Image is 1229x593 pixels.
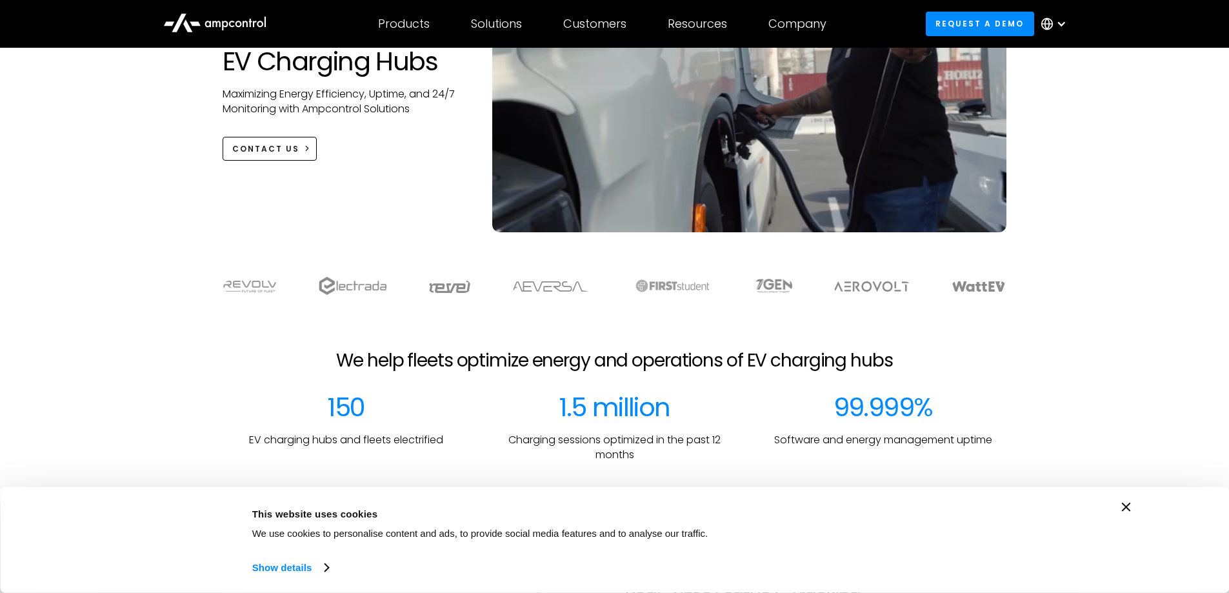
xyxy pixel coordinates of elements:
[563,17,626,31] div: Customers
[252,528,708,539] span: We use cookies to personalise content and ads, to provide social media features and to analyse ou...
[378,17,430,31] div: Products
[491,433,739,462] p: Charging sessions optimized in the past 12 months
[471,17,522,31] div: Solutions
[1122,503,1131,512] button: Close banner
[668,17,727,31] div: Resources
[774,433,992,447] p: Software and energy management uptime
[768,17,826,31] div: Company
[319,277,386,295] img: electrada logo
[252,506,884,521] div: This website uses cookies
[914,503,1098,540] button: Okay
[336,350,892,372] h2: We help fleets optimize energy and operations of EV charging hubs
[223,87,467,116] p: Maximizing Energy Efficiency, Uptime, and 24/7 Monitoring with Ampcontrol Solutions
[559,392,670,423] div: 1.5 million
[223,137,317,161] a: CONTACT US
[952,281,1006,292] img: WattEV logo
[926,12,1034,35] a: Request a demo
[834,281,910,292] img: Aerovolt Logo
[249,433,443,447] p: EV charging hubs and fleets electrified
[252,558,328,578] a: Show details
[223,15,467,77] h1: One Platform for EV Charging Hubs
[327,392,365,423] div: 150
[232,143,299,155] div: CONTACT US
[834,392,933,423] div: 99.999%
